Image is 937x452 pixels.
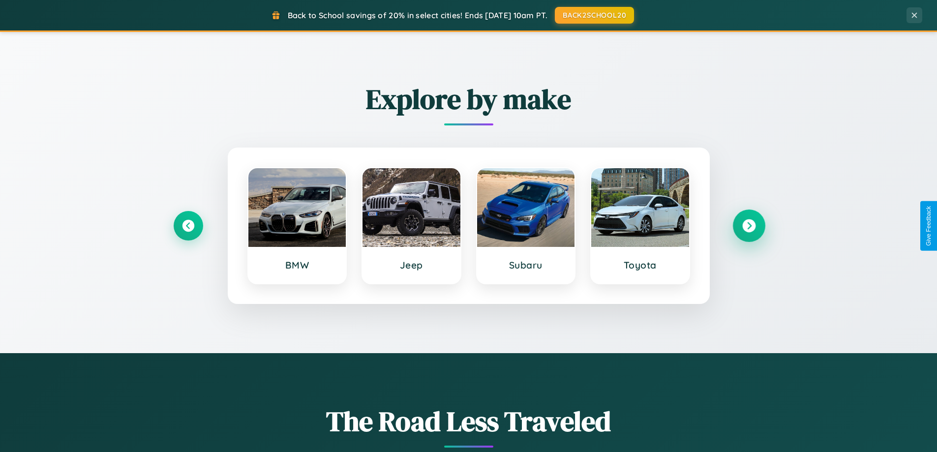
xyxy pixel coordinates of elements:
[555,7,634,24] button: BACK2SCHOOL20
[925,206,932,246] div: Give Feedback
[258,259,336,271] h3: BMW
[372,259,451,271] h3: Jeep
[174,402,764,440] h1: The Road Less Traveled
[174,80,764,118] h2: Explore by make
[601,259,679,271] h3: Toyota
[487,259,565,271] h3: Subaru
[288,10,547,20] span: Back to School savings of 20% in select cities! Ends [DATE] 10am PT.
